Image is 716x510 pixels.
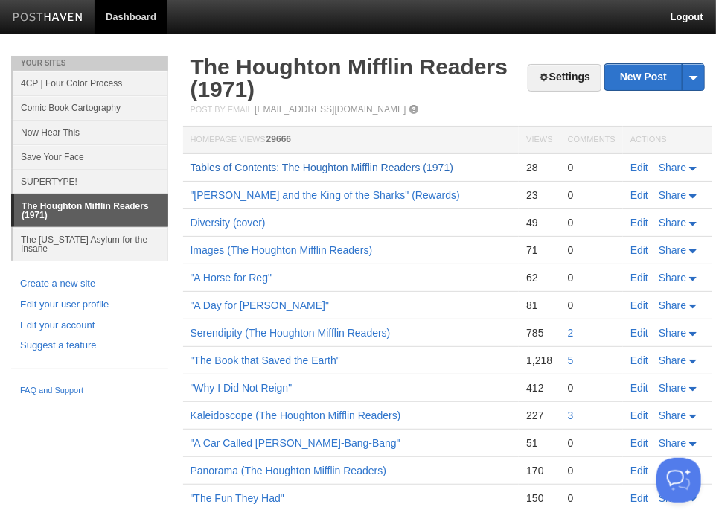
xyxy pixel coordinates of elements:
div: 412 [526,381,552,395]
span: Share [659,382,686,394]
a: Diversity (cover) [191,217,266,229]
a: The [US_STATE] Asylum for the Insane [13,227,168,261]
a: Edit [630,217,648,229]
a: Edit [630,409,648,421]
div: 227 [526,409,552,422]
a: Edit your user profile [20,297,159,313]
span: Share [659,272,686,284]
span: Post by Email [191,105,252,114]
span: Share [659,217,686,229]
div: 0 [568,464,616,477]
div: 0 [568,271,616,284]
a: Edit [630,492,648,504]
span: Share [659,327,686,339]
a: Comic Book Cartography [13,95,168,120]
div: 170 [526,464,552,477]
div: 0 [568,381,616,395]
a: Now Hear This [13,120,168,144]
a: Tables of Contents: The Houghton Mifflin Readers (1971) [191,162,454,173]
div: 0 [568,436,616,450]
div: 49 [526,216,552,229]
a: The Houghton Mifflin Readers (1971) [14,194,168,227]
span: Share [659,299,686,311]
a: 2 [568,327,574,339]
a: Images (The Houghton Mifflin Readers) [191,244,373,256]
div: 62 [526,271,552,284]
a: "The Fun They Had" [191,492,284,504]
div: 785 [526,326,552,340]
a: New Post [605,64,704,90]
a: Edit [630,465,648,476]
iframe: Help Scout Beacon - Open [656,458,701,503]
div: 81 [526,299,552,312]
div: 51 [526,436,552,450]
span: Share [659,189,686,201]
div: 0 [568,491,616,505]
a: Edit [630,272,648,284]
a: Edit [630,244,648,256]
a: Edit [630,162,648,173]
span: Share [659,354,686,366]
a: Save Your Face [13,144,168,169]
a: 5 [568,354,574,366]
th: Comments [560,127,623,154]
a: Settings [528,64,601,92]
a: Suggest a feature [20,338,159,354]
div: 0 [568,299,616,312]
span: Share [659,409,686,421]
li: Your Sites [11,56,168,71]
div: 1,218 [526,354,552,367]
img: Posthaven-bar [13,13,83,24]
a: Kaleidoscope (The Houghton Mifflin Readers) [191,409,401,421]
a: Edit [630,299,648,311]
th: Views [519,127,560,154]
div: 0 [568,188,616,202]
div: 0 [568,161,616,174]
a: Panorama (The Houghton Mifflin Readers) [191,465,387,476]
a: Edit [630,382,648,394]
a: Edit [630,354,648,366]
a: The Houghton Mifflin Readers (1971) [191,54,508,101]
a: "The Book that Saved the Earth" [191,354,340,366]
span: 29666 [266,134,291,144]
a: "[PERSON_NAME] and the King of the Sharks" (Rewards) [191,189,460,201]
div: 0 [568,216,616,229]
a: 3 [568,409,574,421]
a: Edit [630,189,648,201]
div: 23 [526,188,552,202]
div: 28 [526,161,552,174]
a: Edit [630,437,648,449]
a: [EMAIL_ADDRESS][DOMAIN_NAME] [255,104,406,115]
a: SUPERTYPE! [13,169,168,194]
span: Share [659,162,686,173]
a: "A Car Called [PERSON_NAME]-Bang-Bang" [191,437,400,449]
div: 150 [526,491,552,505]
a: Edit your account [20,318,159,334]
a: "A Horse for Reg" [191,272,272,284]
a: Edit [630,327,648,339]
th: Homepage Views [183,127,520,154]
a: FAQ and Support [20,384,159,398]
span: Share [659,244,686,256]
a: "A Day for [PERSON_NAME]" [191,299,330,311]
span: Share [659,437,686,449]
a: 4CP | Four Color Process [13,71,168,95]
a: "Why I Did Not Reign" [191,382,293,394]
th: Actions [623,127,712,154]
a: Create a new site [20,276,159,292]
a: Serendipity (The Houghton Mifflin Readers) [191,327,391,339]
div: 0 [568,243,616,257]
div: 71 [526,243,552,257]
